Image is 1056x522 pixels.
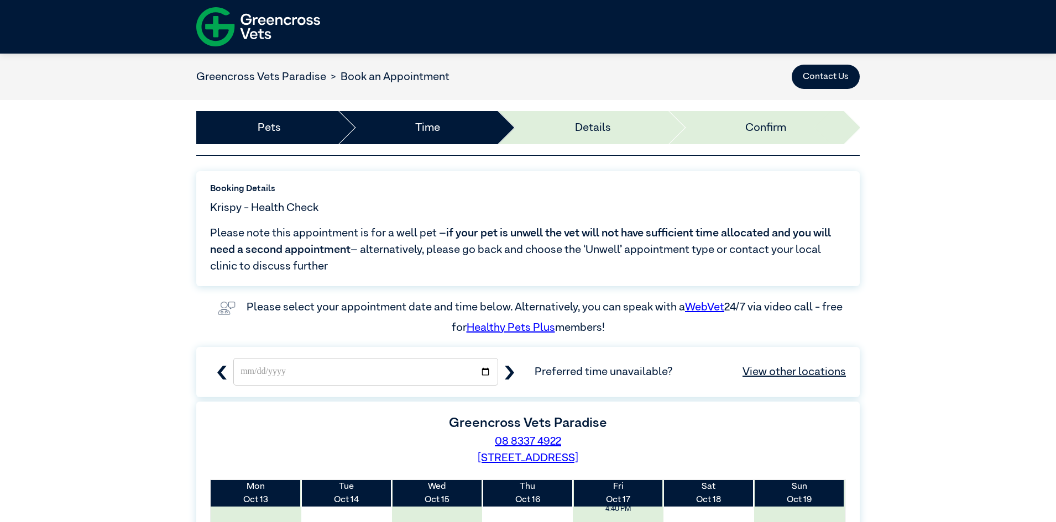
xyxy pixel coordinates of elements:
[213,297,240,319] img: vet
[415,119,440,136] a: Time
[495,436,561,447] a: 08 8337 4922
[392,480,483,507] th: Oct 15
[196,68,449,85] nav: breadcrumb
[467,322,555,333] a: Healthy Pets Plus
[326,68,449,85] li: Book an Appointment
[247,302,845,333] label: Please select your appointment date and time below. Alternatively, you can speak with a 24/7 via ...
[482,480,573,507] th: Oct 16
[210,182,846,196] label: Booking Details
[685,302,724,313] a: WebVet
[792,65,860,89] button: Contact Us
[210,225,846,275] span: Please note this appointment is for a well pet – – alternatively, please go back and choose the ‘...
[663,480,754,507] th: Oct 18
[577,501,660,517] span: 4:40 PM
[449,416,607,430] label: Greencross Vets Paradise
[301,480,392,507] th: Oct 14
[754,480,845,507] th: Oct 19
[211,480,301,507] th: Oct 13
[196,3,320,51] img: f-logo
[210,199,318,216] span: Krispy - Health Check
[478,452,578,463] a: [STREET_ADDRESS]
[258,119,281,136] a: Pets
[743,363,846,380] a: View other locations
[573,480,663,507] th: Oct 17
[210,228,831,255] span: if your pet is unwell the vet will not have sufficient time allocated and you will need a second ...
[196,71,326,82] a: Greencross Vets Paradise
[535,363,846,380] span: Preferred time unavailable?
